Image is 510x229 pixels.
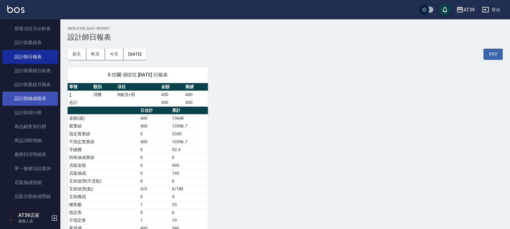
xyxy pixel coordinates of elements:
td: 0 [171,153,208,161]
td: 合計 [68,98,92,106]
td: 10396.7 [171,138,208,146]
a: 營業項目月分析表 [2,22,58,36]
a: 設計師排行榜 [2,106,58,120]
button: 前天 [68,49,86,60]
a: 服務扣項明細表 [2,147,58,161]
a: 1 [69,92,72,97]
td: 400 [139,122,170,130]
td: 1 [139,201,170,208]
td: 3200 [171,130,208,138]
td: 400 [184,91,208,98]
button: [DATE] [123,49,146,60]
div: AT39 [464,6,475,14]
a: 顧客入金餘額表 [2,203,58,217]
td: 400 [160,91,184,98]
td: 1 [139,216,170,224]
td: 25 [171,201,208,208]
td: 店販抽成 [68,169,139,177]
td: 400 [184,98,208,106]
a: 商品銷售排行榜 [2,120,58,134]
td: 0 [139,153,170,161]
td: 消費 [92,91,116,98]
td: 6 [171,208,208,216]
h5: AT39店家 [18,212,49,218]
th: 項目 [116,83,160,91]
a: 設計師業績表 [2,36,58,50]
td: 6/180 [171,185,208,193]
th: 單號 [68,83,92,91]
td: 指定實業績 [68,130,139,138]
a: 設計師業績月報表 [2,78,58,92]
a: 單一服務項目查詢 [2,162,58,176]
img: Logo [7,5,24,13]
table: a dense table [68,83,208,107]
td: 400 [139,138,170,146]
a: 設計師日報表 [2,50,58,64]
th: 類別 [92,83,116,91]
td: 19 [171,216,208,224]
td: 13649 [171,114,208,122]
td: 400 [171,161,208,169]
td: 不指定客 [68,216,139,224]
td: 總客數 [68,201,139,208]
button: save [439,4,451,16]
td: 5 [171,193,208,201]
button: 登出 [480,4,503,15]
a: 設計師業績分析表 [2,64,58,78]
button: AT39 [454,4,477,16]
button: 列印 [483,49,503,60]
td: 特殊抽成業績 [68,153,139,161]
td: 0 [139,146,170,153]
td: 52.4 [171,146,208,153]
h2: Employee Daily Report [68,27,503,31]
h3: 設計師日報表 [68,33,503,41]
td: 400 [160,98,184,106]
td: 指定客 [68,208,139,216]
button: 昨天 [86,49,105,60]
th: 業績 [184,83,208,91]
td: 0 [139,193,170,201]
td: 實業績 [68,122,139,130]
td: 0/0 [139,185,170,193]
th: 累計 [171,107,208,114]
td: B級洗+剪 [116,91,160,98]
a: 設計師抽成報表 [2,92,58,105]
td: 互助獲得 [68,193,139,201]
a: 商品消耗明細 [2,134,58,147]
a: 店販抽成明細 [2,176,58,189]
td: 0 [139,177,170,185]
td: 0 [139,130,170,138]
td: 手續費 [68,146,139,153]
span: 5 愷爾 張愷兒 [DATE] 日報表 [75,72,201,78]
td: 0 [139,161,170,169]
td: 0 [139,169,170,177]
p: 服務人員 [18,218,49,224]
td: 0 [139,208,170,216]
td: 13596.7 [171,122,208,130]
button: 今天 [105,49,124,60]
td: 店販金額 [68,161,139,169]
th: 金額 [160,83,184,91]
a: 店販分類抽成明細 [2,189,58,203]
img: Person [5,212,17,224]
td: 不指定實業績 [68,138,139,146]
td: 400 [139,114,170,122]
td: 互助使用(點) [68,185,139,193]
th: 日合計 [139,107,170,114]
td: 金額(虛) [68,114,139,122]
td: 互助使用(不含點) [68,177,139,185]
td: 0 [171,177,208,185]
td: 145 [171,169,208,177]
